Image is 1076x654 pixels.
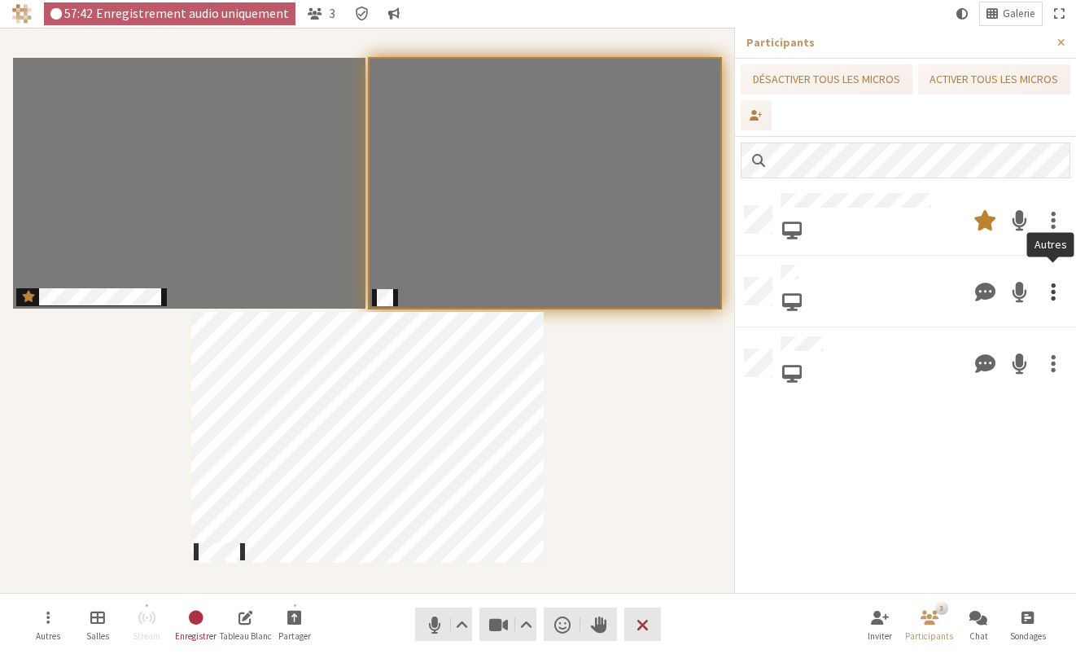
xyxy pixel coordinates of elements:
[329,7,335,20] span: 3
[133,631,160,641] span: Stream
[96,7,289,20] span: Enregistrement audio uniquement
[516,608,536,641] button: Réglage vidéo
[479,608,536,641] button: Arrêter la vidéo (⌘+Shift+V)
[980,2,1042,25] button: Modifier l'affichage
[44,2,296,25] div: Audio uniquement
[918,64,1071,94] button: Activer tous les Micros
[1010,631,1046,641] span: Sondages
[746,34,1046,51] p: Participants
[415,608,472,641] button: Désactiver le son (⌘+Shift+A)
[301,2,342,25] button: Fermer la liste des participants
[278,631,311,641] span: Partager
[36,631,60,641] span: Autres
[86,631,109,641] span: Salles
[905,631,953,641] span: Participants
[348,2,376,25] div: Détails de la réunion Chiffrement activé
[868,631,892,641] span: Inviter
[857,603,903,647] button: Inviter les participants (⌘+Shift+I)
[223,603,269,647] button: Ouvrir le tableau blanc partagé
[1046,28,1076,58] button: Fermer la barre latérale
[781,356,803,390] button: Rejoint via un navigateur web
[175,631,217,641] span: Enregistrer
[580,608,617,641] button: Lever la main
[741,100,772,130] button: Inviter
[1003,8,1035,20] span: Galerie
[544,608,580,641] button: Envoyer une réaction
[124,603,169,647] button: Impossible de lancer le streaming sans arrêter l'enregistrement au préalable
[64,7,93,20] span: 57:42
[451,608,471,641] button: Paramètres audio
[781,213,803,247] button: Rejoint via un navigateur web
[12,4,32,24] img: Iotum
[956,603,1001,647] button: Chat ouvert
[907,603,952,647] button: Fermer la liste des participants
[950,2,974,25] button: Utilisation du thème du système
[382,2,406,25] button: Conversation
[25,603,71,647] button: Ouvrir
[272,603,317,647] button: Commencez à partager
[969,631,988,641] span: Chat
[75,603,120,647] button: Gestion des salles de réunion
[781,284,803,318] button: Rejoint via un navigateur web
[173,603,219,647] button: Arrêter l'enregistrement
[1048,2,1070,25] button: Plein écran
[1005,603,1051,647] button: Sondage ouvert
[741,64,912,94] button: Désactiver tous les Micros
[935,601,947,614] div: 3
[624,608,661,641] button: Terminer ou quitter la réunion
[220,631,272,641] span: Tableau blanc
